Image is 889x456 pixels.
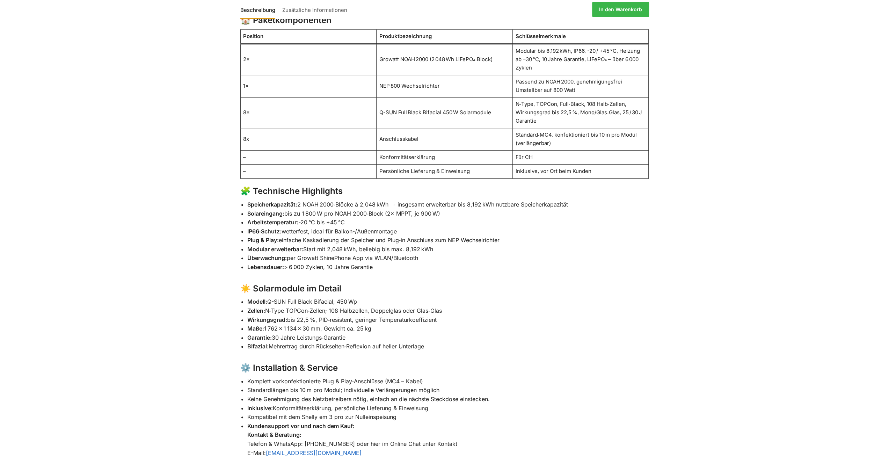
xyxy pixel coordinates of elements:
li: Kompatibel mit dem Shelly em 3 pro zur Nulleinspeisung [247,413,649,422]
h3: 🧩 Technische Highlights [240,185,649,197]
strong: Modell: [247,298,267,305]
li: Keine Genehmigung des Netzbetreibers nötig, einfach an die nächste Steckdose einstecken. [247,395,649,404]
strong: Kundensupport vor und nach dem Kauf: [247,422,355,429]
strong: Wirkungsgrad: [247,316,287,323]
li: per Growatt ShinePhone App via WLAN/Bluetooth [247,254,649,263]
li: Komplett vorkonfektionierte Plug & Play‑Anschlüsse (MC4 – Kabel) [247,377,649,386]
li: > 6 000 Zyklen, 10 Jahre Garantie [247,263,649,272]
strong: Maße: [247,325,264,332]
td: Q-SUN Full Black Bifacial 450 W Solarmodule [377,97,513,128]
li: bis 22,5 %, PID‑resistent, geringer Temperaturkoeffizient [247,316,649,325]
li: wetterfest, ideal für Balkon-/Außenmontage [247,227,649,236]
li: 1 762 × 1 134 × 30 mm, Gewicht ca. 25 kg [247,324,649,333]
td: – [240,164,377,178]
strong: Modular erweiterbar: [247,246,303,253]
li: einfache Kaskadierung der Speicher und Plug‑in Anschluss zum NEP Wechselrichter [247,236,649,245]
td: Inklusive, vor Ort beim Kunden [512,164,649,178]
td: N‑Type, TOPCon, Full‑Black, 108 Halb‑Zellen, Wirkungsgrad bis 22,5 %, Mono/Glas‑Glas, 25 / 30 J G... [512,97,649,128]
th: Produktbezeichnung [377,29,513,44]
li: bis zu 1 800 W pro NOAH 2000‑Block (2× MPPT, je 900 W) [247,209,649,218]
strong: Überwachung: [247,254,287,261]
strong: Garantie: [247,334,272,341]
td: Anschlusskabel [377,128,513,150]
th: Position [240,29,377,44]
strong: Plug & Play: [247,237,279,244]
td: NEP 800 Wechselrichter [377,75,513,97]
td: – [240,150,377,164]
strong: Speicherkapazität: [247,201,297,208]
td: Passend zu NOAH 2000, genehmigungsfrei Umstellbar auf 800 Watt [512,75,649,97]
th: Schlüsselmerkmale [512,29,649,44]
td: Für CH [512,150,649,164]
td: 8× [240,97,377,128]
li: 2 NOAH 2000‑Blöcke à 2,048 kWh → insgesamt erweiterbar bis 8,192 kWh nutzbare Speicherkapazität [247,200,649,209]
h3: 🏠 Paketkomponenten [240,14,649,27]
li: Standardlängen bis 10 m pro Modul; individuelle Verlängerungen möglich [247,386,649,395]
h3: ☀️ Solarmodule im Detail [240,283,649,295]
li: Mehrertrag durch Rückseiten‑Reflexion auf heller Unterlage [247,342,649,351]
li: N‑Type TOPCon‑Zellen; 108 Halbzellen, Doppelglas oder Glas‑Glas [247,306,649,316]
td: Standard‑MC4, konfektioniert bis 10 m pro Modul (verlängerbar) [512,128,649,150]
td: 1× [240,75,377,97]
td: Growatt NOAH 2000 (2 048 Wh LiFePO₄‑Block) [377,44,513,75]
td: Persönliche Lieferung & Einweisung [377,164,513,178]
td: 2× [240,44,377,75]
li: -20 °C bis +45 °C [247,218,649,227]
strong: Arbeitstemperatur: [247,219,298,226]
li: 30 Jahre Leistungs‑Garantie [247,333,649,342]
li: Konformitätserklärung, persönliche Lieferung & Einweisung [247,404,649,413]
td: Konformitätserklärung [377,150,513,164]
strong: Zellen: [247,307,265,314]
strong: Lebensdauer: [247,263,284,270]
h3: ⚙️ Installation & Service [240,362,649,374]
td: 8x [240,128,377,150]
strong: Inklusive: [247,405,273,412]
strong: Kontakt & Beratung: [247,431,301,438]
li: Start mit 2,048 kWh, beliebig bis max. 8,192 kWh [247,245,649,254]
strong: Bifazial: [247,343,269,350]
li: Q-SUN Full Black Bifacial, 450 Wp [247,297,649,306]
strong: IP66‑Schutz: [247,228,282,235]
td: Modular bis 8,192 kWh, IP66, -20 / +45 °C, Heizung ab –30 °C, 10 Jahre Garantie, LiFePO₄ – über 6... [512,44,649,75]
strong: Solareingang: [247,210,284,217]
